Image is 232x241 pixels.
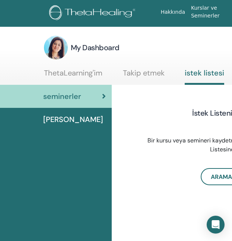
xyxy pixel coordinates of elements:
a: istek listesi [185,68,224,85]
span: seminerler [43,91,81,102]
img: default.jpg [44,36,68,60]
h3: My Dashboard [71,42,120,53]
a: Takip etmek [123,68,165,83]
a: ThetaLearning'im [44,68,102,83]
a: Hakkında [158,5,188,19]
span: [PERSON_NAME] [43,114,103,125]
div: Open Intercom Messenger [207,216,225,234]
img: logo.png [49,5,138,22]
